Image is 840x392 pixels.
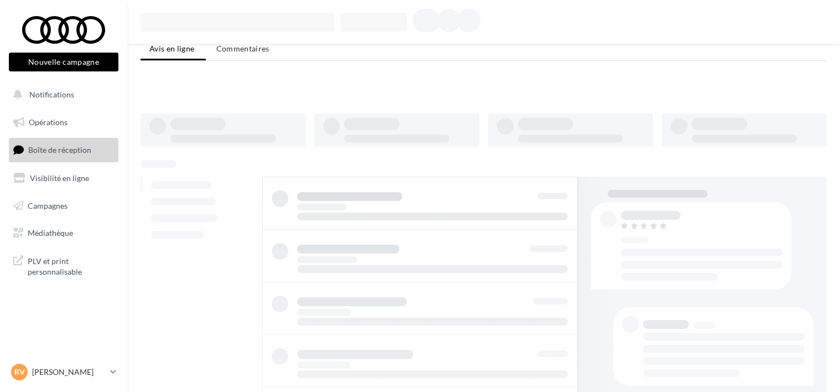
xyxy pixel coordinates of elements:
[7,194,121,218] a: Campagnes
[7,221,121,245] a: Médiathèque
[29,90,74,99] span: Notifications
[14,367,25,378] span: RV
[7,111,121,134] a: Opérations
[7,249,121,282] a: PLV et print personnalisable
[28,228,73,238] span: Médiathèque
[7,167,121,190] a: Visibilité en ligne
[29,117,68,127] span: Opérations
[9,53,118,71] button: Nouvelle campagne
[32,367,106,378] p: [PERSON_NAME]
[9,362,118,383] a: RV [PERSON_NAME]
[28,200,68,210] span: Campagnes
[216,44,269,53] span: Commentaires
[7,138,121,162] a: Boîte de réception
[28,145,91,154] span: Boîte de réception
[30,173,89,183] span: Visibilité en ligne
[7,83,116,106] button: Notifications
[28,254,114,277] span: PLV et print personnalisable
